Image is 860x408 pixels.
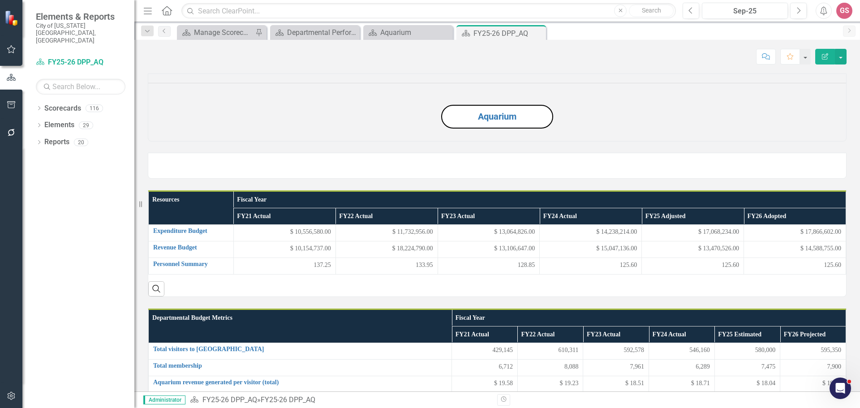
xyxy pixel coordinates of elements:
td: Double-Click to Edit [649,343,715,359]
td: Double-Click to Edit Right Click for Context Menu [149,224,234,241]
td: Double-Click to Edit [642,241,744,258]
span: $ 19.23 [822,379,841,388]
td: Double-Click to Edit [744,224,846,241]
td: Double-Click to Edit [452,343,518,359]
td: Double-Click to Edit [780,343,846,359]
span: $ 11,732,956.00 [392,228,433,236]
a: Expenditure Budget [153,228,229,234]
span: $ 13,470,526.00 [698,244,739,253]
button: Search [629,4,674,17]
a: Scorecards [44,103,81,114]
div: 116 [86,104,103,112]
td: Double-Click to Edit [780,376,846,392]
input: Search Below... [36,79,125,94]
td: Double-Click to Edit [744,241,846,258]
small: City of [US_STATE][GEOGRAPHIC_DATA], [GEOGRAPHIC_DATA] [36,22,125,44]
span: 6,289 [696,362,710,371]
td: Double-Click to Edit [233,224,335,241]
a: Aquarium [478,111,516,122]
span: $ 19.58 [494,379,513,388]
button: GS [836,3,852,19]
div: » [190,395,490,405]
td: Double-Click to Edit [233,241,335,258]
span: $ 18.71 [691,379,710,388]
span: $ 18.51 [625,379,644,388]
div: 20 [74,138,88,146]
span: 429,145 [492,346,513,355]
a: Total visitors to [GEOGRAPHIC_DATA] [153,346,447,352]
div: Departmental Performance Plans - 3 Columns [287,27,357,38]
td: Double-Click to Edit Right Click for Context Menu [149,359,452,376]
td: Double-Click to Edit [438,241,540,258]
span: Administrator [143,395,185,404]
td: Double-Click to Edit Right Click for Context Menu [149,376,452,392]
div: FY25-26 DPP_AQ [473,28,544,39]
div: Aquarium [380,27,451,38]
td: Double-Click to Edit [780,359,846,376]
span: $ 15,047,136.00 [596,244,637,253]
td: Double-Click to Edit [517,359,583,376]
a: Personnel Summary [153,261,229,267]
button: Sep-25 [702,3,788,19]
span: 128.85 [518,261,535,270]
span: $ 18.04 [757,379,775,388]
span: $ 13,106,647.00 [494,244,535,253]
span: $ 14,238,214.00 [596,228,637,236]
a: Aquarium revenue generated per visitor (total) [153,379,447,386]
td: Double-Click to Edit [452,376,518,392]
span: 137.25 [314,261,331,270]
td: Double-Click to Edit Right Click for Context Menu [149,258,234,274]
span: 7,900 [827,362,842,371]
span: 125.60 [722,261,740,270]
span: $ 10,556,580.00 [290,228,331,236]
span: 125.60 [620,261,637,270]
td: Double-Click to Edit [649,359,715,376]
td: Double-Click to Edit [438,224,540,241]
button: Aquarium [441,105,553,129]
td: Double-Click to Edit [642,224,744,241]
span: Search [642,7,661,14]
span: $ 17,068,234.00 [698,228,739,236]
input: Search ClearPoint... [181,3,676,19]
span: 580,000 [755,346,776,355]
span: $ 10,154,737.00 [290,244,331,253]
div: FY25-26 DPP_AQ [261,395,315,404]
td: Double-Click to Edit [335,258,438,274]
td: Double-Click to Edit [540,224,642,241]
a: Departmental Performance Plans - 3 Columns [272,27,357,38]
a: FY25-26 DPP_AQ [202,395,257,404]
span: 610,311 [559,346,579,355]
td: Double-Click to Edit Right Click for Context Menu [149,343,452,359]
span: 6,712 [499,362,513,371]
td: Double-Click to Edit [744,258,846,274]
td: Double-Click to Edit [714,359,780,376]
span: $ 17,866,602.00 [800,228,841,236]
td: Double-Click to Edit [517,343,583,359]
td: Double-Click to Edit [583,376,649,392]
span: 8,088 [564,362,579,371]
span: $ 19.23 [559,379,578,388]
div: 29 [79,121,93,129]
a: Aquarium [365,27,451,38]
td: Double-Click to Edit [452,359,518,376]
td: Double-Click to Edit [540,241,642,258]
td: Double-Click to Edit [642,258,744,274]
a: Elements [44,120,74,130]
span: $ 13,064,826.00 [494,228,535,236]
td: Double-Click to Edit [583,343,649,359]
td: Double-Click to Edit Right Click for Context Menu [149,241,234,258]
div: Manage Scorecards [194,27,253,38]
span: $ 14,588,755.00 [800,244,841,253]
td: Double-Click to Edit [540,258,642,274]
td: Double-Click to Edit [649,376,715,392]
td: Double-Click to Edit [714,343,780,359]
a: Reports [44,137,69,147]
a: FY25-26 DPP_AQ [36,57,125,68]
a: Revenue Budget [153,244,229,251]
span: 546,160 [689,346,710,355]
td: Double-Click to Edit [583,359,649,376]
img: ClearPoint Strategy [4,10,20,26]
td: Double-Click to Edit [438,258,540,274]
div: Sep-25 [705,6,785,17]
